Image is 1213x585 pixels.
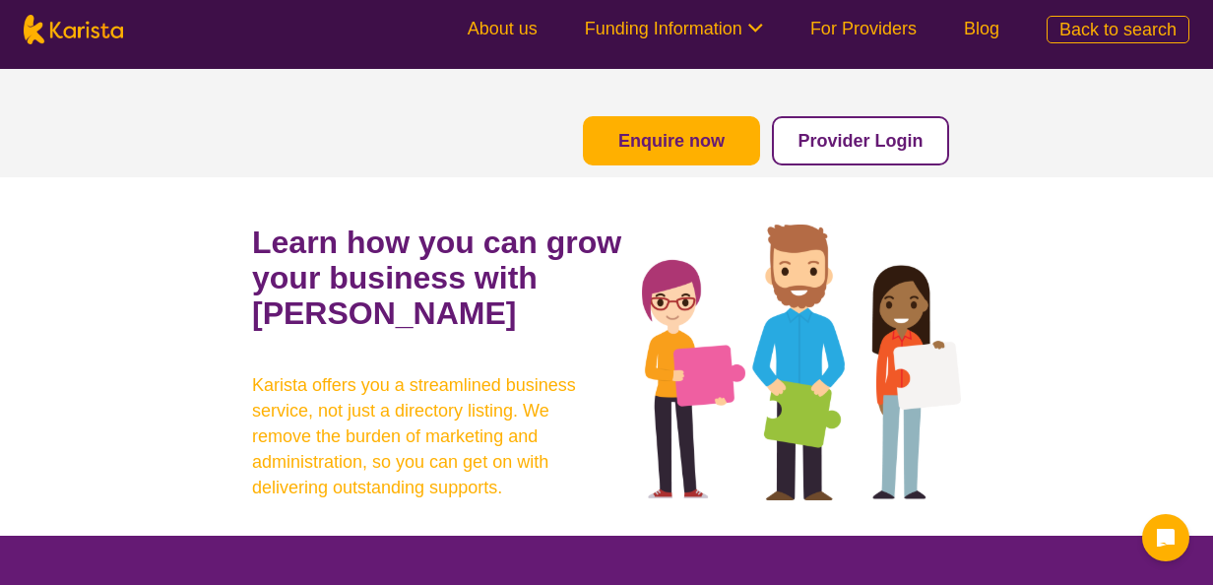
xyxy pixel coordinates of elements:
a: Enquire now [618,131,725,151]
button: Provider Login [772,116,949,165]
a: For Providers [810,19,917,38]
a: Blog [964,19,999,38]
img: grow your business with Karista [642,225,961,500]
img: Karista logo [24,15,123,44]
a: Back to search [1047,16,1189,43]
b: Karista offers you a streamlined business service, not just a directory listing. We remove the bu... [252,372,606,500]
button: Enquire now [583,116,760,165]
a: Funding Information [585,19,763,38]
a: About us [468,19,538,38]
span: Back to search [1059,20,1177,39]
b: Learn how you can grow your business with [PERSON_NAME] [252,225,621,331]
a: Provider Login [798,131,923,151]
